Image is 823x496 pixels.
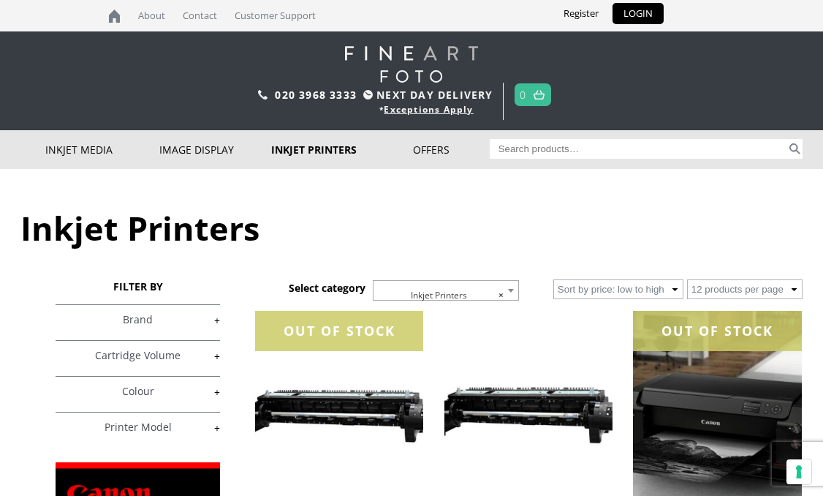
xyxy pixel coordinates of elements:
a: LOGIN [612,3,664,24]
a: + [56,349,220,363]
select: Shop order [553,279,683,299]
a: 0 [520,84,526,105]
a: + [56,385,220,399]
div: OUT OF STOCK [255,311,423,351]
h4: Brand [56,304,220,334]
a: + [56,421,220,435]
button: Your consent preferences for tracking technologies [786,459,811,484]
h4: Printer Model [56,412,220,441]
input: Search products… [490,139,786,159]
a: Exceptions Apply [384,103,473,116]
h3: Select category [289,281,365,295]
h3: FILTER BY [56,279,220,293]
a: Register [553,3,610,24]
span: Inkjet Printers [373,280,519,301]
button: Search [786,139,802,159]
img: logo-white.svg [345,46,477,83]
img: basket.svg [534,90,545,99]
h1: Inkjet Printers [20,206,803,250]
span: NEXT DAY DELIVERY [360,86,493,103]
a: 020 3968 3333 [275,88,357,102]
div: OUT OF STOCK [633,311,801,351]
a: + [56,313,220,327]
h4: Cartridge Volume [56,340,220,369]
span: × [498,285,504,306]
span: Inkjet Printers [373,281,518,310]
img: phone.svg [258,90,268,99]
img: time.svg [363,90,373,99]
h4: Colour [56,376,220,405]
